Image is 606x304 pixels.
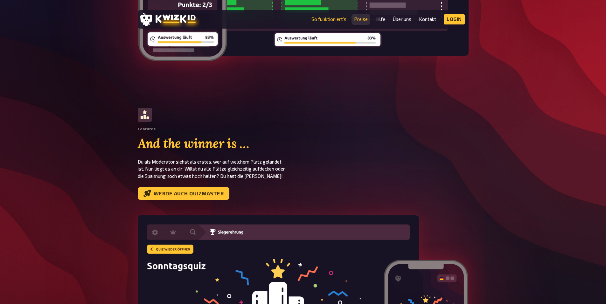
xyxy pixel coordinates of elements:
[311,17,346,22] a: So funktioniert's
[138,187,230,200] a: Werde auch Quizmaster
[138,158,303,180] p: Du als Moderator siehst als erstes, wer auf welchem Platz gelandet ist. Nun liegt es an dir: Will...
[444,14,465,24] a: Login
[138,127,156,131] div: Features
[393,17,411,22] a: Über uns
[354,17,368,22] a: Preise
[419,17,436,22] a: Kontakt
[375,17,385,22] a: Hilfe
[138,136,303,151] h2: And the winner is …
